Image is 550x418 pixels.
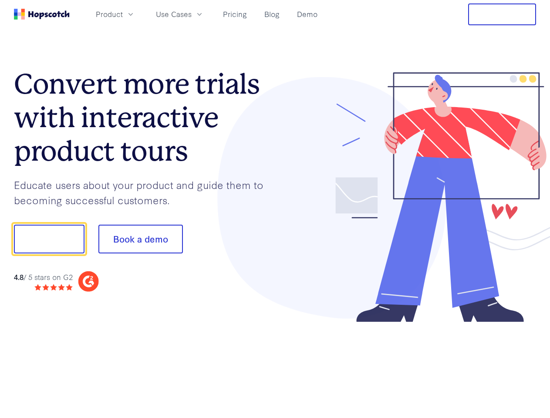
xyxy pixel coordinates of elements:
a: Home [14,9,70,20]
a: Blog [261,7,283,21]
a: Pricing [219,7,250,21]
a: Demo [294,7,321,21]
button: Show me! [14,225,84,253]
button: Book a demo [98,225,183,253]
div: / 5 stars on G2 [14,272,73,283]
span: Product [96,9,123,20]
h1: Convert more trials with interactive product tours [14,67,275,168]
button: Free Trial [468,3,536,25]
button: Product [91,7,140,21]
p: Educate users about your product and guide them to becoming successful customers. [14,177,275,207]
button: Use Cases [151,7,209,21]
strong: 4.8 [14,272,24,282]
span: Use Cases [156,9,192,20]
